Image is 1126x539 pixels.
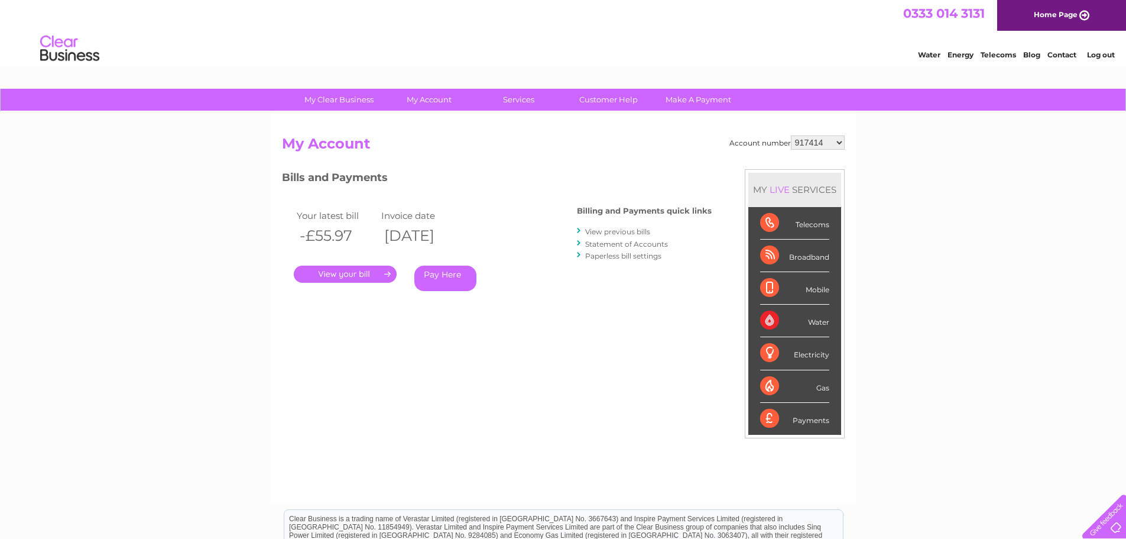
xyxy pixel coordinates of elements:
[585,240,668,248] a: Statement of Accounts
[1087,50,1115,59] a: Log out
[650,89,747,111] a: Make A Payment
[560,89,657,111] a: Customer Help
[767,184,792,195] div: LIVE
[1047,50,1076,59] a: Contact
[981,50,1016,59] a: Telecoms
[760,272,829,305] div: Mobile
[40,31,100,67] img: logo.png
[294,266,397,283] a: .
[760,370,829,403] div: Gas
[577,206,712,215] h4: Billing and Payments quick links
[294,224,379,248] th: -£55.97
[748,173,841,206] div: MY SERVICES
[284,7,843,57] div: Clear Business is a trading name of Verastar Limited (registered in [GEOGRAPHIC_DATA] No. 3667643...
[282,135,845,158] h2: My Account
[947,50,974,59] a: Energy
[903,6,985,21] a: 0333 014 3131
[1023,50,1040,59] a: Blog
[282,169,712,190] h3: Bills and Payments
[760,337,829,370] div: Electricity
[760,403,829,435] div: Payments
[378,224,463,248] th: [DATE]
[729,135,845,150] div: Account number
[585,227,650,236] a: View previous bills
[760,305,829,337] div: Water
[760,240,829,272] div: Broadband
[414,266,476,291] a: Pay Here
[380,89,478,111] a: My Account
[470,89,567,111] a: Services
[585,251,661,260] a: Paperless bill settings
[294,208,379,224] td: Your latest bill
[760,207,829,240] div: Telecoms
[918,50,940,59] a: Water
[378,208,463,224] td: Invoice date
[290,89,388,111] a: My Clear Business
